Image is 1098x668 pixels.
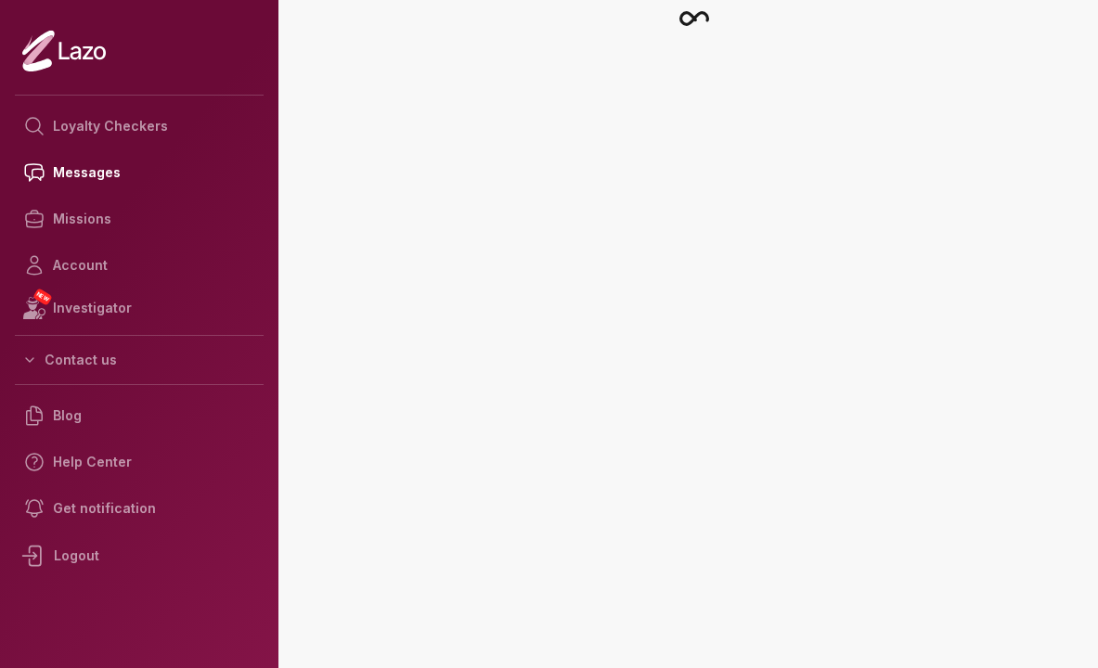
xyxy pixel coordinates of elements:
[15,242,264,289] a: Account
[15,289,264,328] a: NEWInvestigator
[15,343,264,377] button: Contact us
[15,196,264,242] a: Missions
[15,149,264,196] a: Messages
[32,288,53,306] span: NEW
[15,103,264,149] a: Loyalty Checkers
[15,392,264,439] a: Blog
[15,439,264,485] a: Help Center
[15,485,264,532] a: Get notification
[15,532,264,580] div: Logout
